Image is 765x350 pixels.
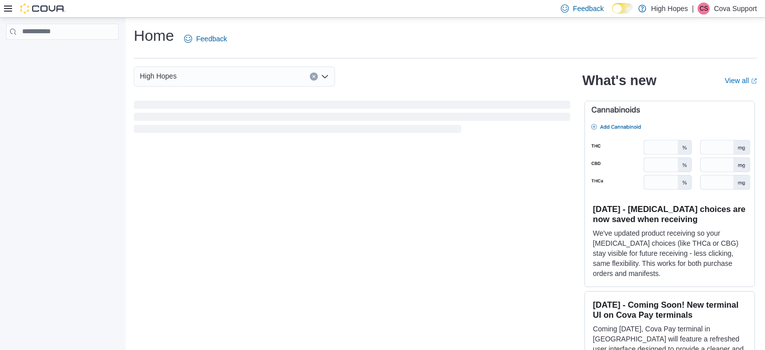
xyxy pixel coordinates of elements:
h3: [DATE] - Coming Soon! New terminal UI on Cova Pay terminals [593,300,746,320]
p: | [692,3,694,15]
nav: Complex example [6,42,119,66]
p: Cova Support [714,3,757,15]
input: Dark Mode [612,3,633,14]
h2: What's new [582,73,656,89]
span: CS [700,3,708,15]
a: View allExternal link [725,77,757,85]
p: We've updated product receiving so your [MEDICAL_DATA] choices (like THCa or CBG) stay visible fo... [593,228,746,278]
div: Cova Support [698,3,710,15]
span: Feedback [196,34,227,44]
button: Clear input [310,73,318,81]
h3: [DATE] - [MEDICAL_DATA] choices are now saved when receiving [593,204,746,224]
h1: Home [134,26,174,46]
span: High Hopes [140,70,177,82]
img: Cova [20,4,65,14]
a: Feedback [180,29,231,49]
svg: External link [751,78,757,84]
span: Loading [134,103,570,135]
p: High Hopes [651,3,688,15]
span: Feedback [573,4,604,14]
button: Open list of options [321,73,329,81]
